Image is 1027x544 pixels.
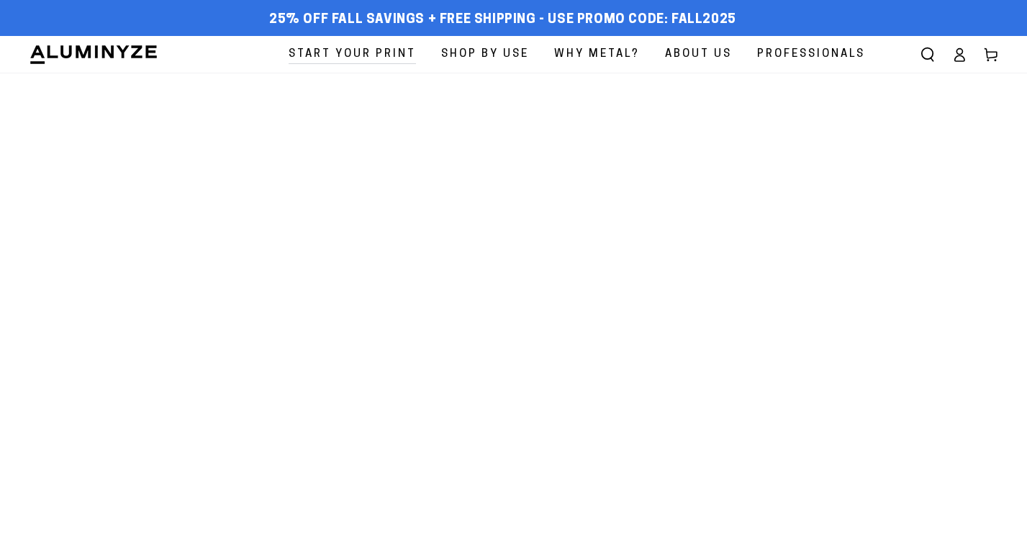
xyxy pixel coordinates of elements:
span: Why Metal? [554,45,640,64]
a: Professionals [746,36,876,73]
img: Aluminyze [29,44,158,65]
span: Shop By Use [441,45,529,64]
span: Professionals [757,45,865,64]
a: About Us [654,36,743,73]
a: Start Your Print [278,36,427,73]
span: Start Your Print [289,45,416,64]
span: About Us [665,45,732,64]
a: Shop By Use [430,36,540,73]
summary: Search our site [912,39,944,71]
span: 25% off FALL Savings + Free Shipping - Use Promo Code: FALL2025 [269,12,736,28]
a: Why Metal? [543,36,651,73]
